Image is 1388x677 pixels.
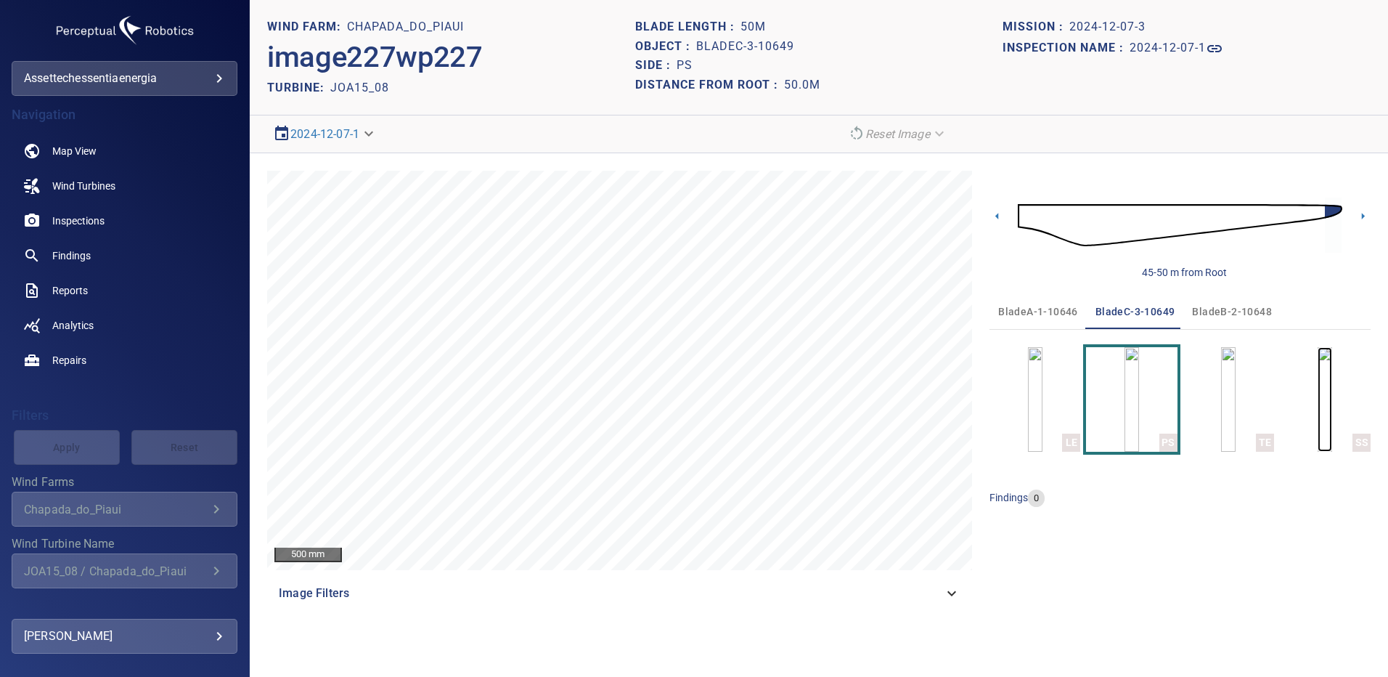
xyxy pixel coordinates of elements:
img: assettechessentiaenergia-logo [52,12,197,49]
h2: JOA15_08 [330,81,389,94]
div: TE [1256,434,1274,452]
img: Zoom in [267,171,290,194]
a: map noActive [12,134,237,169]
div: 45-50 m from Root [1142,265,1227,280]
div: Wind Turbine Name [12,554,237,588]
label: Wind Farms [12,477,237,488]
img: d [1018,186,1342,264]
h1: bladeC-3-10649 [696,40,794,54]
div: JOA15_08 / Chapada_do_Piaui [24,564,208,578]
h1: Blade length : [635,20,740,34]
div: [PERSON_NAME] [24,625,225,648]
button: TE [1183,347,1274,452]
h1: 2024-12-07-1 [1130,41,1206,55]
h1: Side : [635,59,677,73]
h1: Chapada_do_Piaui [347,20,464,34]
img: Go home [314,171,337,194]
span: Inspections [52,214,105,228]
span: Image Filters [279,585,943,602]
div: Image Filters [267,576,972,611]
h1: 50.0m [784,78,820,92]
h2: image227wp227 [267,40,483,75]
span: findings [989,492,1028,503]
em: Reset Image [865,127,930,141]
h1: Distance from root : [635,78,784,92]
span: Reports [52,283,88,298]
span: bladeC-3-10649 [1095,303,1175,321]
h2: TURBINE: [267,81,330,94]
div: assettechessentiaenergia [12,61,237,96]
span: bladeA-1-10646 [998,303,1078,321]
div: LE [1062,434,1080,452]
img: Zoom out [290,171,314,194]
div: Chapada_do_Piaui [24,503,208,516]
a: LE [1028,347,1042,452]
a: repairs noActive [12,343,237,378]
span: 0 [1028,492,1045,506]
label: Wind Turbine Name [12,538,237,550]
span: Findings [52,248,91,263]
span: bladeB-2-10648 [1192,303,1272,321]
a: windturbines noActive [12,169,237,203]
div: 2024-12-07-1 [267,121,383,147]
span: Repairs [52,353,86,368]
h1: Object : [635,40,696,54]
span: Map View [52,144,97,158]
h4: Filters [12,408,237,423]
div: PS [1159,434,1177,452]
button: SS [1280,347,1371,452]
h1: Mission : [1003,20,1069,34]
button: LE [989,347,1080,452]
h1: 50m [740,20,766,34]
a: TE [1221,347,1236,452]
h1: PS [677,59,693,73]
div: Wind Farms [12,492,237,527]
span: Analytics [52,318,94,333]
a: PS [1124,347,1139,452]
a: reports noActive [12,273,237,308]
h4: Navigation [12,108,237,122]
div: assettechessentiaenergia [24,67,225,90]
h1: Inspection name : [1003,41,1130,55]
a: SS [1318,347,1332,452]
img: Toggle full page [337,171,360,194]
a: findings noActive [12,238,237,273]
a: 2024-12-07-1 [1130,40,1223,57]
div: Reset Image [842,121,953,147]
a: inspections noActive [12,203,237,238]
a: analytics noActive [12,308,237,343]
button: PS [1086,347,1177,452]
h1: 2024-12-07-3 [1069,20,1146,34]
h1: WIND FARM: [267,20,347,34]
a: 2024-12-07-1 [290,127,359,141]
span: Wind Turbines [52,179,115,193]
div: SS [1352,434,1371,452]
